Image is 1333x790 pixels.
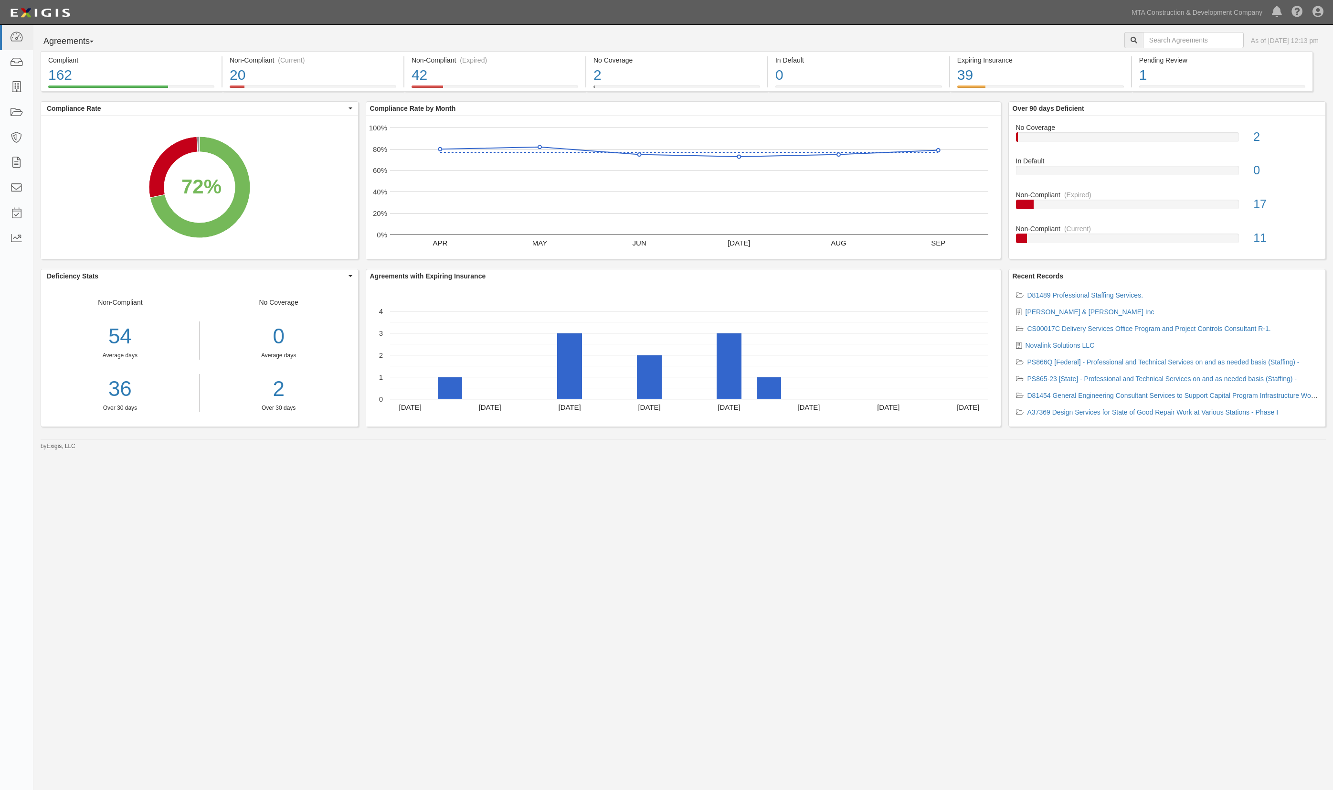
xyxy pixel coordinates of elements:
[1064,224,1091,234] div: (Current)
[379,395,382,403] text: 0
[207,352,351,360] div: Average days
[1246,230,1325,247] div: 11
[931,238,945,246] text: SEP
[1246,128,1325,146] div: 2
[632,238,646,246] text: JUN
[775,55,942,65] div: In Default
[532,238,547,246] text: MAY
[200,298,358,412] div: No Coverage
[379,307,382,315] text: 4
[718,403,740,411] text: [DATE]
[950,85,1131,93] a: Expiring Insurance39
[379,351,382,359] text: 2
[1246,162,1325,179] div: 0
[1143,32,1244,48] input: Search Agreements
[1027,408,1279,416] a: A37369 Design Services for State of Good Repair Work at Various Stations - Phase I
[1016,156,1319,190] a: In Default0
[1027,291,1143,299] a: D81489 Professional Staffing Services.
[957,65,1124,85] div: 39
[1132,85,1313,93] a: Pending Review1
[1016,224,1319,251] a: Non-Compliant(Current)11
[47,104,346,113] span: Compliance Rate
[728,238,750,246] text: [DATE]
[1016,123,1319,157] a: No Coverage2
[366,116,1000,259] svg: A chart.
[379,329,382,337] text: 3
[230,65,396,85] div: 20
[1026,308,1154,316] a: [PERSON_NAME] & [PERSON_NAME] Inc
[377,230,387,238] text: 0%
[593,65,760,85] div: 2
[831,238,846,246] text: AUG
[48,55,214,65] div: Compliant
[41,442,75,450] small: by
[41,298,200,412] div: Non-Compliant
[558,403,581,411] text: [DATE]
[1139,65,1305,85] div: 1
[1013,272,1064,280] b: Recent Records
[1064,190,1091,200] div: (Expired)
[41,102,358,115] button: Compliance Rate
[41,269,358,283] button: Deficiency Stats
[1251,36,1319,45] div: As of [DATE] 12:13 pm
[48,65,214,85] div: 162
[372,209,387,217] text: 20%
[1009,156,1326,166] div: In Default
[372,166,387,174] text: 60%
[404,85,585,93] a: Non-Compliant(Expired)42
[1009,123,1326,132] div: No Coverage
[181,172,222,201] div: 72%
[412,55,578,65] div: Non-Compliant (Expired)
[1127,3,1267,22] a: MTA Construction & Development Company
[433,238,447,246] text: APR
[1027,375,1297,383] a: PS865-23 [State] - Professional and Technical Services on and as needed basis (Staffing) -
[41,85,222,93] a: Compliant162
[41,116,358,259] svg: A chart.
[41,404,199,412] div: Over 30 days
[586,85,767,93] a: No Coverage2
[369,123,387,131] text: 100%
[412,65,578,85] div: 42
[797,403,820,411] text: [DATE]
[1027,325,1271,332] a: CS00017C Delivery Services Office Program and Project Controls Consultant R-1.
[957,55,1124,65] div: Expiring Insurance
[41,352,199,360] div: Average days
[47,271,346,281] span: Deficiency Stats
[7,4,73,21] img: logo-5460c22ac91f19d4615b14bd174203de0afe785f0fc80cf4dbbc73dc1793850b.png
[207,404,351,412] div: Over 30 days
[41,374,199,404] a: 36
[1027,358,1300,366] a: PS866Q [Federal] - Professional and Technical Services on and as needed basis (Staffing) -
[768,85,949,93] a: In Default0
[1009,224,1326,234] div: Non-Compliant
[1027,392,1319,399] a: D81454 General Engineering Consultant Services to Support Capital Program Infrastructure Work.
[1139,55,1305,65] div: Pending Review
[379,373,382,381] text: 1
[877,403,899,411] text: [DATE]
[222,85,403,93] a: Non-Compliant(Current)20
[460,55,487,65] div: (Expired)
[1016,190,1319,224] a: Non-Compliant(Expired)17
[1026,342,1095,349] a: Novalink Solutions LLC
[370,272,486,280] b: Agreements with Expiring Insurance
[399,403,421,411] text: [DATE]
[41,32,112,51] button: Agreements
[638,403,660,411] text: [DATE]
[593,55,760,65] div: No Coverage
[775,65,942,85] div: 0
[278,55,305,65] div: (Current)
[1009,190,1326,200] div: Non-Compliant
[372,188,387,196] text: 40%
[207,374,351,404] a: 2
[47,443,75,449] a: Exigis, LLC
[207,321,351,352] div: 0
[41,321,199,352] div: 54
[957,403,979,411] text: [DATE]
[366,283,1000,427] svg: A chart.
[372,145,387,153] text: 80%
[1291,7,1303,18] i: Help Center - Complianz
[478,403,501,411] text: [DATE]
